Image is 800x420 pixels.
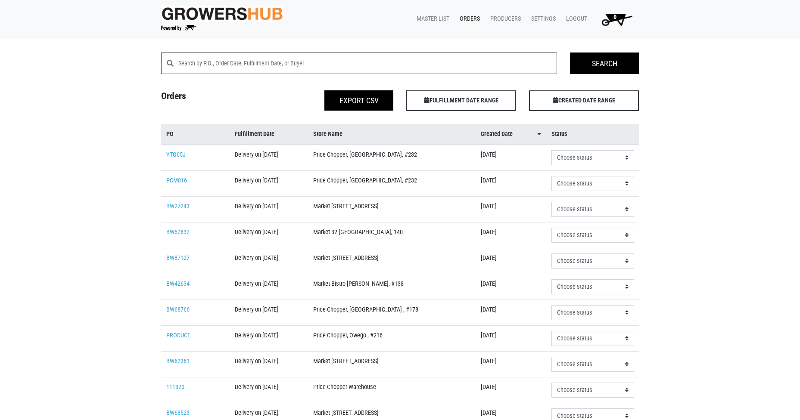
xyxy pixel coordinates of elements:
[230,170,308,196] td: Delivery on [DATE]
[324,90,393,111] button: Export CSV
[166,151,186,158] a: YTG05J
[155,90,277,108] h4: Orders
[476,300,546,325] td: [DATE]
[308,351,476,377] td: Market [STREET_ADDRESS]
[476,145,546,171] td: [DATE]
[230,196,308,222] td: Delivery on [DATE]
[308,300,476,325] td: Price Chopper, [GEOGRAPHIC_DATA] , #178
[166,177,187,184] a: PCM816
[230,222,308,248] td: Delivery on [DATE]
[476,351,546,377] td: [DATE]
[598,11,636,28] img: Cart
[308,248,476,274] td: Market [STREET_ADDRESS]
[166,229,190,236] a: BW52832
[313,130,342,139] span: Store Name
[230,274,308,300] td: Delivery on [DATE]
[161,6,283,22] img: original-fc7597fdc6adbb9d0e2ae620e786d1a2.jpg
[410,11,453,27] a: Master List
[166,306,190,313] a: BW68766
[166,203,190,210] a: BW27243
[161,25,197,31] img: Powered by Big Wheelbarrow
[308,170,476,196] td: Price Chopper, [GEOGRAPHIC_DATA], #232
[308,222,476,248] td: Market 32 [GEOGRAPHIC_DATA], 140
[529,90,639,111] span: CREATED DATE RANGE
[166,358,190,365] a: BW62361
[481,130,513,139] span: Created Date
[559,11,591,27] a: Logout
[476,248,546,274] td: [DATE]
[476,274,546,300] td: [DATE]
[230,248,308,274] td: Delivery on [DATE]
[481,130,541,139] a: Created Date
[453,11,483,27] a: Orders
[308,377,476,403] td: Price Chopper Warehouse
[235,130,274,139] span: Fulfillment Date
[230,325,308,351] td: Delivery on [DATE]
[166,130,225,139] a: PO
[613,13,616,21] span: 0
[313,130,470,139] a: Store Name
[230,377,308,403] td: Delivery on [DATE]
[166,254,190,262] a: BW87127
[476,377,546,403] td: [DATE]
[166,409,190,417] a: BW68523
[551,130,567,139] span: Status
[230,300,308,325] td: Delivery on [DATE]
[308,274,476,300] td: Market Bistro [PERSON_NAME], #138
[230,351,308,377] td: Delivery on [DATE]
[235,130,303,139] a: Fulfillment Date
[591,11,639,28] a: 0
[308,196,476,222] td: Market [STREET_ADDRESS]
[524,11,559,27] a: Settings
[570,52,639,74] input: Search
[178,52,557,74] input: Search by P.O., Order Date, Fulfillment Date, or Buyer
[476,325,546,351] td: [DATE]
[476,170,546,196] td: [DATE]
[476,196,546,222] td: [DATE]
[230,145,308,171] td: Delivery on [DATE]
[308,145,476,171] td: Price Chopper, [GEOGRAPHIC_DATA], #232
[483,11,524,27] a: Producers
[308,325,476,351] td: Price Chopper, Owego , #216
[166,383,184,391] a: 111320
[166,280,190,287] a: BW42634
[551,130,634,139] a: Status
[406,90,516,111] span: FULFILLMENT DATE RANGE
[476,222,546,248] td: [DATE]
[166,130,174,139] span: PO
[166,332,190,339] a: PRODUCE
